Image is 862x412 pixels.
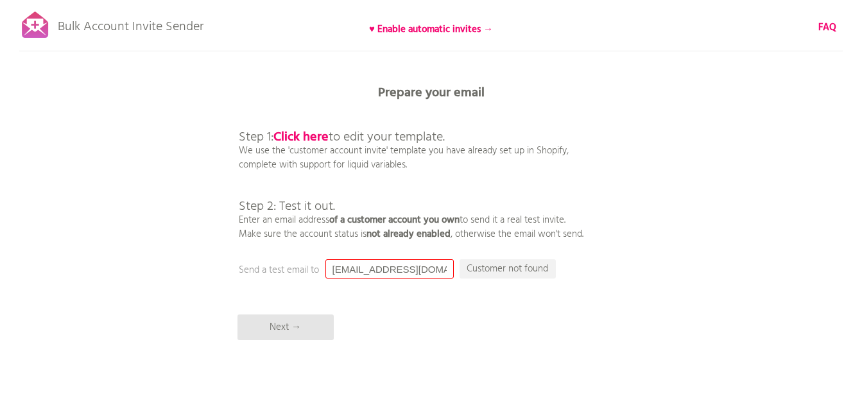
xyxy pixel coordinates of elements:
p: Next → [237,314,334,340]
p: Send a test email to [239,263,496,277]
a: FAQ [818,21,836,35]
b: FAQ [818,20,836,35]
p: Bulk Account Invite Sender [58,8,203,40]
b: not already enabled [366,227,451,242]
b: Prepare your email [378,83,485,103]
span: Step 2: Test it out. [239,196,335,217]
p: We use the 'customer account invite' template you have already set up in Shopify, complete with s... [239,103,583,241]
a: Click here [273,127,329,148]
b: of a customer account you own [329,212,460,228]
b: ♥ Enable automatic invites → [369,22,493,37]
p: Customer not found [460,259,556,279]
span: Step 1: to edit your template. [239,127,445,148]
